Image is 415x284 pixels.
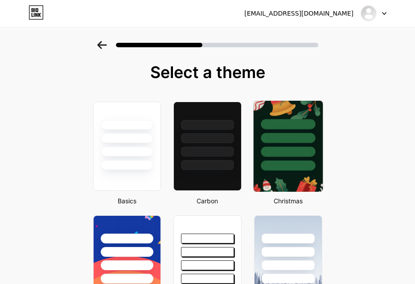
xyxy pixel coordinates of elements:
[360,5,377,22] img: goslot77
[90,196,164,206] div: Basics
[251,196,325,206] div: Christmas
[171,196,244,206] div: Carbon
[244,9,353,18] div: [EMAIL_ADDRESS][DOMAIN_NAME]
[90,63,326,81] div: Select a theme
[254,101,323,192] img: xmas-22.jpg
